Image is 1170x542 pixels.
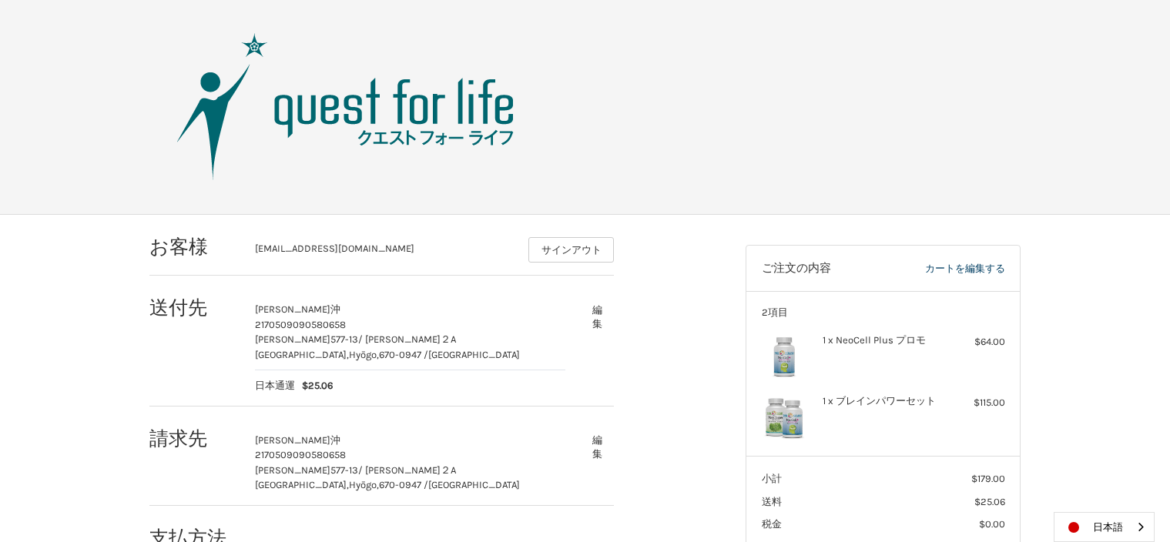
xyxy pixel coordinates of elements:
span: 09090580658 [280,449,346,460]
img: クエスト・グループ [153,30,538,184]
span: [GEOGRAPHIC_DATA], [255,479,349,490]
h3: ご注文の内容 [762,261,875,276]
span: 沖 [330,303,340,315]
a: 日本語 [1054,513,1154,541]
span: [GEOGRAPHIC_DATA] [428,479,520,490]
span: 21705 [255,319,280,330]
aside: Language selected: 日本語 [1054,512,1155,542]
h2: 請求先 [149,427,240,450]
div: [EMAIL_ADDRESS][DOMAIN_NAME] [255,241,514,263]
span: [GEOGRAPHIC_DATA] [428,349,520,360]
h4: 1 x NeoCell Plus プロモ [823,334,940,346]
span: 670-0947 / [379,349,428,360]
span: $25.06 [295,378,334,393]
span: $25.06 [974,496,1005,507]
div: Language [1054,512,1155,542]
button: 編集 [580,298,614,336]
span: 小計 [762,473,782,484]
h4: 1 x ブレインパワーセット [823,395,940,407]
span: 沖 [330,434,340,446]
button: 編集 [580,429,614,467]
span: 日本通運 [255,378,295,393]
span: / [PERSON_NAME]２A [358,333,456,345]
span: 21705 [255,449,280,460]
h2: 送付先 [149,296,240,320]
div: $115.00 [944,395,1005,410]
button: サインアウト [528,237,614,263]
span: $0.00 [979,518,1005,530]
span: $179.00 [971,473,1005,484]
span: [PERSON_NAME]577-13 [255,464,358,476]
h3: 2項目 [762,306,1005,319]
span: [PERSON_NAME]577-13 [255,333,358,345]
span: Hyōgo, [349,479,379,490]
span: 送料 [762,496,782,507]
span: Hyōgo, [349,349,379,360]
span: [PERSON_NAME] [255,303,330,315]
a: カートを編集する [874,261,1004,276]
span: 税金 [762,518,782,530]
span: 09090580658 [280,319,346,330]
span: [GEOGRAPHIC_DATA], [255,349,349,360]
span: [PERSON_NAME] [255,434,330,446]
h2: お客様 [149,235,240,259]
span: / [PERSON_NAME]２A [358,464,456,476]
div: $64.00 [944,334,1005,350]
span: 670-0947 / [379,479,428,490]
